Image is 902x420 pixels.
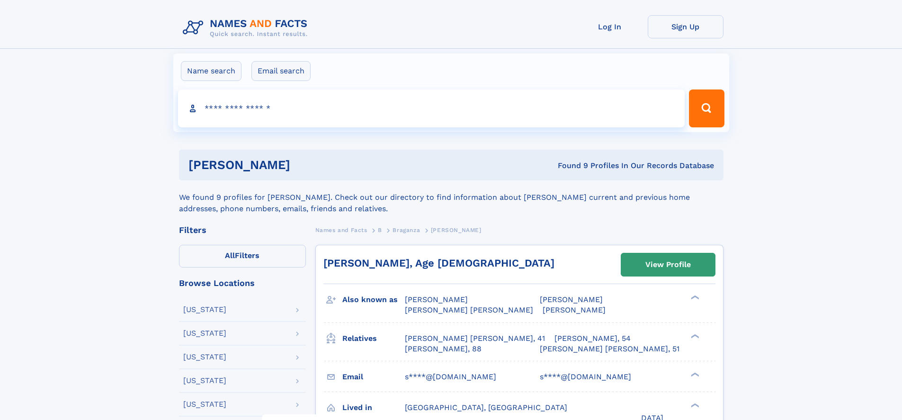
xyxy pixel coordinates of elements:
h1: [PERSON_NAME] [188,159,424,171]
a: Log In [572,15,648,38]
span: [PERSON_NAME] [431,227,482,233]
div: ❯ [688,371,700,377]
label: Name search [181,61,241,81]
span: Braganza [393,227,420,233]
div: Browse Locations [179,279,306,287]
span: [PERSON_NAME] [540,295,603,304]
label: Filters [179,245,306,268]
a: Names and Facts [315,224,367,236]
div: [US_STATE] [183,306,226,313]
h3: Relatives [342,331,405,347]
div: ❯ [688,333,700,339]
a: [PERSON_NAME], 88 [405,344,482,354]
div: [US_STATE] [183,401,226,408]
div: We found 9 profiles for [PERSON_NAME]. Check out our directory to find information about [PERSON_... [179,180,723,214]
div: [US_STATE] [183,330,226,337]
div: ❯ [688,402,700,408]
a: Sign Up [648,15,723,38]
a: [PERSON_NAME] [PERSON_NAME], 51 [540,344,679,354]
div: ❯ [688,295,700,301]
a: Braganza [393,224,420,236]
a: [PERSON_NAME] [PERSON_NAME], 41 [405,333,545,344]
span: All [225,251,235,260]
span: [PERSON_NAME] [405,295,468,304]
span: [PERSON_NAME] [543,305,606,314]
h3: Lived in [342,400,405,416]
a: View Profile [621,253,715,276]
span: B [378,227,382,233]
label: Email search [251,61,311,81]
div: View Profile [645,254,691,276]
a: [PERSON_NAME], 54 [554,333,631,344]
input: search input [178,89,685,127]
a: B [378,224,382,236]
div: Found 9 Profiles In Our Records Database [424,161,714,171]
h3: Email [342,369,405,385]
div: [US_STATE] [183,377,226,384]
span: [PERSON_NAME] [PERSON_NAME] [405,305,533,314]
div: Filters [179,226,306,234]
a: [PERSON_NAME], Age [DEMOGRAPHIC_DATA] [323,257,554,269]
img: Logo Names and Facts [179,15,315,41]
div: [US_STATE] [183,353,226,361]
span: [GEOGRAPHIC_DATA], [GEOGRAPHIC_DATA] [405,403,567,412]
h3: Also known as [342,292,405,308]
button: Search Button [689,89,724,127]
